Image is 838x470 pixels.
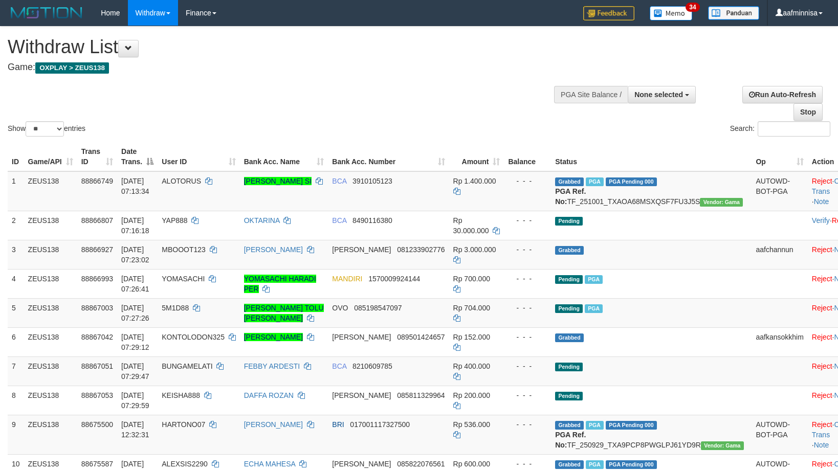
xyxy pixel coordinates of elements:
div: - - - [508,459,547,469]
td: ZEUS138 [24,356,77,386]
span: Rp 1.400.000 [453,177,496,185]
td: AUTOWD-BOT-PGA [752,415,807,454]
span: Vendor URL: https://trx31.1velocity.biz [701,441,744,450]
span: None selected [634,91,683,99]
td: 7 [8,356,24,386]
span: Grabbed [555,421,584,430]
td: AUTOWD-BOT-PGA [752,171,807,211]
span: 88867051 [81,362,113,370]
a: [PERSON_NAME] [244,245,303,254]
span: [PERSON_NAME] [332,391,391,399]
span: Copy 085822076561 to clipboard [397,460,445,468]
span: [DATE] 07:27:26 [121,304,149,322]
a: ECHA MAHESA [244,460,295,468]
span: 88675500 [81,420,113,429]
span: [DATE] 12:32:31 [121,420,149,439]
span: Grabbed [555,333,584,342]
span: KONTOLODON325 [162,333,225,341]
span: Marked by aafpengsreynich [586,460,604,469]
span: Pending [555,392,583,400]
a: YOMASACHI HARADI PER [244,275,316,293]
a: Reject [812,460,832,468]
img: Button%20Memo.svg [650,6,693,20]
span: Rp 600.000 [453,460,490,468]
span: Copy 3910105123 to clipboard [352,177,392,185]
span: 5M1D88 [162,304,189,312]
td: ZEUS138 [24,211,77,240]
td: 2 [8,211,24,240]
span: PGA Pending [606,421,657,430]
td: ZEUS138 [24,415,77,454]
span: PGA Pending [606,177,657,186]
th: Balance [504,142,551,171]
a: OKTARINA [244,216,280,225]
div: - - - [508,419,547,430]
label: Show entries [8,121,85,137]
img: MOTION_logo.png [8,5,85,20]
span: BCA [332,177,346,185]
span: [DATE] 07:26:41 [121,275,149,293]
th: Trans ID: activate to sort column ascending [77,142,117,171]
img: Feedback.jpg [583,6,634,20]
a: Reject [812,245,832,254]
td: 3 [8,240,24,269]
th: Date Trans.: activate to sort column descending [117,142,158,171]
span: [PERSON_NAME] [332,245,391,254]
td: 8 [8,386,24,415]
span: ALEXSIS2290 [162,460,208,468]
span: HARTONO07 [162,420,205,429]
a: Reject [812,177,832,185]
span: KEISHA888 [162,391,200,399]
span: 88867003 [81,304,113,312]
th: User ID: activate to sort column ascending [158,142,239,171]
a: FEBBY ARDESTI [244,362,300,370]
div: - - - [508,361,547,371]
span: BRI [332,420,344,429]
span: PGA Pending [606,460,657,469]
span: Rp 700.000 [453,275,490,283]
span: Grabbed [555,246,584,255]
select: Showentries [26,121,64,137]
span: Copy 017001117327500 to clipboard [350,420,410,429]
span: 88866927 [81,245,113,254]
span: Pending [555,363,583,371]
a: DAFFA ROZAN [244,391,294,399]
span: BCA [332,362,346,370]
img: panduan.png [708,6,759,20]
div: - - - [508,332,547,342]
span: BUNGAMELATI [162,362,212,370]
td: ZEUS138 [24,298,77,327]
span: YAP888 [162,216,187,225]
th: Status [551,142,752,171]
div: - - - [508,244,547,255]
a: Run Auto-Refresh [742,86,823,103]
span: Rp 3.000.000 [453,245,496,254]
span: Copy 081233902776 to clipboard [397,245,445,254]
span: 88866993 [81,275,113,283]
span: Rp 400.000 [453,362,490,370]
span: BCA [332,216,346,225]
span: Marked by aafsreyleap [585,304,603,313]
span: Copy 085198547097 to clipboard [354,304,402,312]
span: [PERSON_NAME] [332,333,391,341]
a: Note [814,197,829,206]
div: PGA Site Balance / [554,86,628,103]
td: ZEUS138 [24,269,77,298]
td: ZEUS138 [24,327,77,356]
span: [DATE] 07:13:34 [121,177,149,195]
span: Vendor URL: https://trx31.1velocity.biz [700,198,743,207]
span: 88866807 [81,216,113,225]
span: Marked by aaftrukkakada [586,421,604,430]
h4: Game: [8,62,548,73]
span: Grabbed [555,460,584,469]
a: Reject [812,275,832,283]
span: MBOOOT123 [162,245,206,254]
span: [PERSON_NAME] [332,460,391,468]
td: 1 [8,171,24,211]
td: ZEUS138 [24,171,77,211]
span: YOMASACHI [162,275,205,283]
span: ALOTORUS [162,177,201,185]
th: Op: activate to sort column ascending [752,142,807,171]
span: OVO [332,304,348,312]
span: 88866749 [81,177,113,185]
